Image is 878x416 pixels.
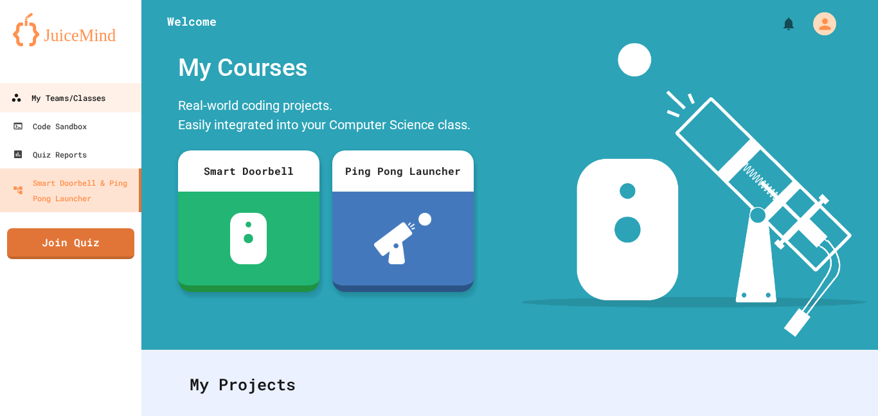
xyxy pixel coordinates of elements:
[13,175,134,206] div: Smart Doorbell & Ping Pong Launcher
[521,43,866,337] img: banner-image-my-projects.png
[172,43,480,93] div: My Courses
[13,147,87,162] div: Quiz Reports
[800,9,839,39] div: My Account
[13,118,87,134] div: Code Sandbox
[177,359,843,410] div: My Projects
[7,228,134,259] a: Join Quiz
[178,150,319,192] div: Smart Doorbell
[332,150,474,192] div: Ping Pong Launcher
[230,213,267,264] img: sdb-white.svg
[11,90,105,106] div: My Teams/Classes
[374,213,431,264] img: ppl-with-ball.png
[13,13,129,46] img: logo-orange.svg
[172,93,480,141] div: Real-world coding projects. Easily integrated into your Computer Science class.
[757,13,800,35] div: My Notifications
